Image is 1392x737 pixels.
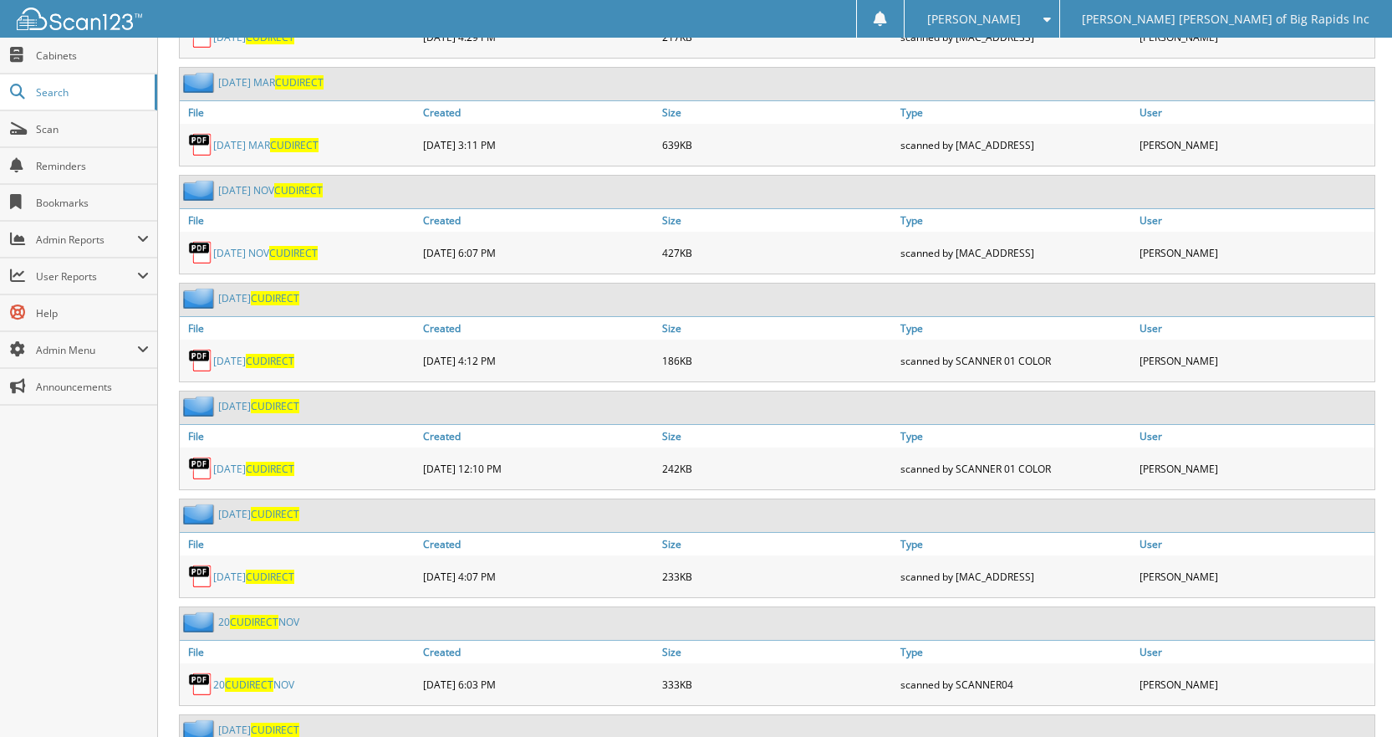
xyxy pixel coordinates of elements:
[213,246,318,260] a: [DATE] NOVCUDIRECT
[218,75,324,90] a: [DATE] MARCUDIRECT
[260,570,294,584] span: DIRECT
[896,101,1135,124] a: Type
[188,564,213,589] img: PDF.png
[1135,560,1374,593] div: [PERSON_NAME]
[188,132,213,157] img: PDF.png
[658,425,897,448] a: Size
[419,452,658,485] div: [DATE] 12:10 PM
[244,615,278,629] span: DIRECT
[419,317,658,340] a: Created
[213,570,294,584] a: [DATE]CUDIRECT
[274,183,288,197] span: CU
[288,183,323,197] span: DIRECT
[36,269,137,284] span: User Reports
[896,641,1135,663] a: Type
[246,570,260,584] span: CU
[419,344,658,377] div: [DATE] 4:12 PM
[1082,14,1369,24] span: [PERSON_NAME] [PERSON_NAME] of Big Rapids Inc
[658,452,897,485] div: 242KB
[251,399,265,413] span: CU
[36,233,137,247] span: Admin Reports
[658,236,897,269] div: 427KB
[213,678,294,692] a: 20CUDIRECTNOV
[213,138,319,152] a: [DATE] MARCUDIRECT
[183,180,218,201] img: folder2.png
[1135,101,1374,124] a: User
[213,354,294,368] a: [DATE]CUDIRECT
[246,462,260,476] span: CU
[36,380,149,394] span: Announcements
[180,209,419,232] a: File
[658,128,897,161] div: 639KB
[896,668,1135,701] div: scanned by SCANNER04
[188,672,213,697] img: PDF.png
[896,209,1135,232] a: Type
[658,101,897,124] a: Size
[419,668,658,701] div: [DATE] 6:03 PM
[1135,209,1374,232] a: User
[270,138,284,152] span: CU
[658,317,897,340] a: Size
[419,128,658,161] div: [DATE] 3:11 PM
[180,425,419,448] a: File
[183,396,218,417] img: folder2.png
[36,343,137,357] span: Admin Menu
[658,209,897,232] a: Size
[1135,236,1374,269] div: [PERSON_NAME]
[213,462,294,476] a: [DATE]CUDIRECT
[265,399,299,413] span: DIRECT
[180,533,419,555] a: File
[230,615,244,629] span: CU
[419,533,658,555] a: Created
[36,159,149,173] span: Reminders
[1135,533,1374,555] a: User
[658,641,897,663] a: Size
[265,291,299,305] span: DIRECT
[180,641,419,663] a: File
[1135,128,1374,161] div: [PERSON_NAME]
[419,425,658,448] a: Created
[896,236,1135,269] div: scanned by [MAC_ADDRESS]
[1135,425,1374,448] a: User
[283,246,318,260] span: DIRECT
[896,317,1135,340] a: Type
[218,183,323,197] a: [DATE] NOVCUDIRECT
[183,288,218,309] img: folder2.png
[1308,657,1392,737] iframe: Chat Widget
[289,75,324,90] span: DIRECT
[419,101,658,124] a: Created
[180,101,419,124] a: File
[269,246,283,260] span: CU
[896,560,1135,593] div: scanned by [MAC_ADDRESS]
[927,14,1021,24] span: [PERSON_NAME]
[218,723,299,737] a: [DATE]CUDIRECT
[896,533,1135,555] a: Type
[180,317,419,340] a: File
[218,507,299,521] a: [DATE]CUDIRECT
[419,209,658,232] a: Created
[658,560,897,593] div: 233KB
[260,462,294,476] span: DIRECT
[265,507,299,521] span: DIRECT
[260,354,294,368] span: DIRECT
[251,291,265,305] span: CU
[218,615,299,629] a: 20CUDIRECTNOV
[419,236,658,269] div: [DATE] 6:07 PM
[896,128,1135,161] div: scanned by [MAC_ADDRESS]
[419,560,658,593] div: [DATE] 4:07 PM
[275,75,289,90] span: CU
[1135,641,1374,663] a: User
[183,612,218,632] img: folder2.png
[218,399,299,413] a: [DATE]CUDIRECT
[896,344,1135,377] div: scanned by SCANNER 01 COLOR
[896,425,1135,448] a: Type
[36,306,149,320] span: Help
[284,138,319,152] span: DIRECT
[251,507,265,521] span: CU
[188,240,213,265] img: PDF.png
[225,678,239,692] span: CU
[265,723,299,737] span: DIRECT
[17,8,142,30] img: scan123-logo-white.svg
[36,196,149,210] span: Bookmarks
